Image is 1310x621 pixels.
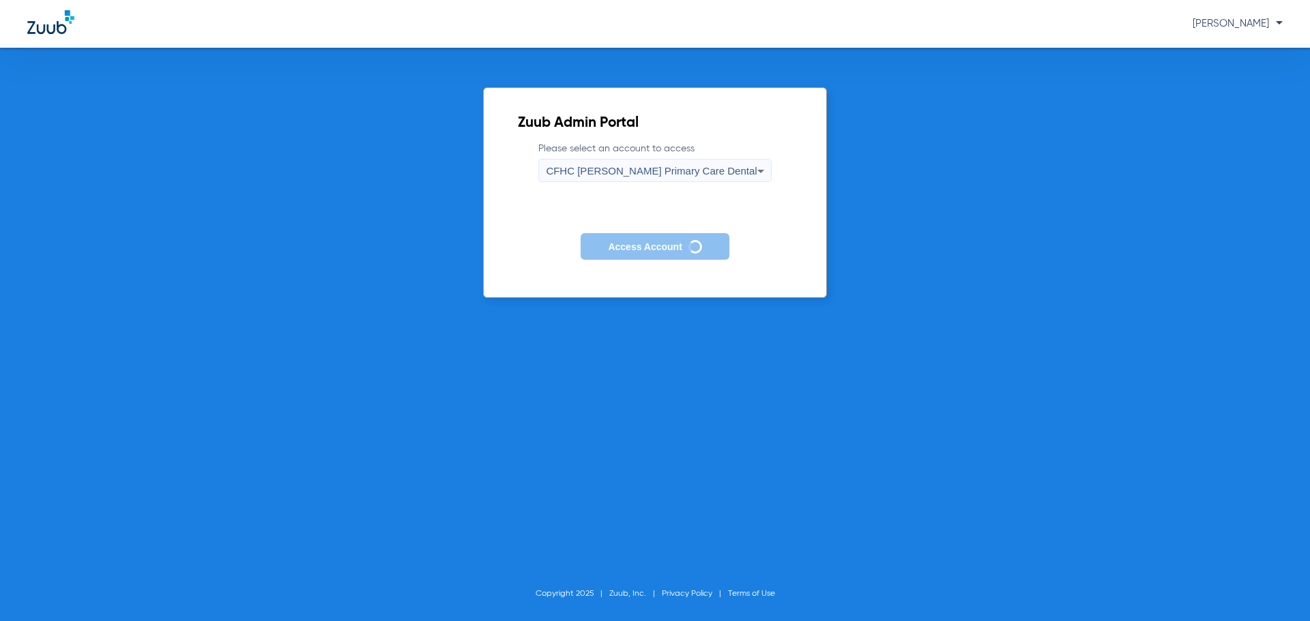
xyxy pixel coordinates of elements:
span: CFHC [PERSON_NAME] Primary Care Dental [546,165,757,177]
span: [PERSON_NAME] [1193,18,1283,29]
h2: Zuub Admin Portal [518,117,791,130]
li: Copyright 2025 [536,587,609,601]
a: Privacy Policy [662,590,712,598]
img: Zuub Logo [27,10,74,34]
li: Zuub, Inc. [609,587,662,601]
button: Access Account [581,233,729,260]
label: Please select an account to access [538,142,771,182]
iframe: Chat Widget [1242,556,1310,621]
a: Terms of Use [728,590,775,598]
span: Access Account [608,241,682,252]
